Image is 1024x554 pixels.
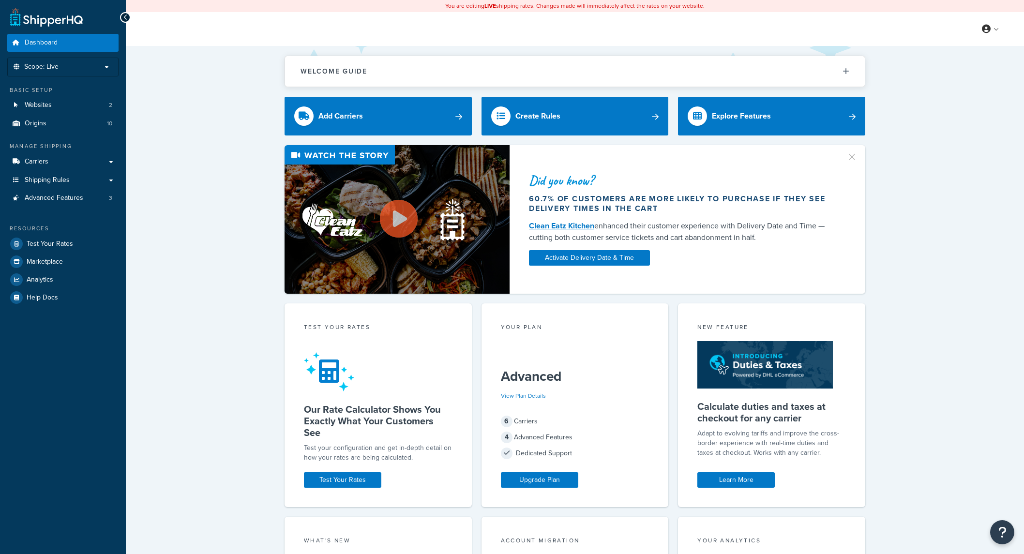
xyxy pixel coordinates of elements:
[25,158,48,166] span: Carriers
[7,34,119,52] a: Dashboard
[501,432,512,443] span: 4
[7,96,119,114] a: Websites2
[529,220,835,243] div: enhanced their customer experience with Delivery Date and Time — cutting both customer service ti...
[7,142,119,150] div: Manage Shipping
[304,472,381,488] a: Test Your Rates
[7,115,119,133] li: Origins
[304,323,452,334] div: Test your rates
[501,391,546,400] a: View Plan Details
[27,258,63,266] span: Marketplace
[697,536,846,547] div: Your Analytics
[501,536,649,547] div: Account Migration
[304,536,452,547] div: What's New
[285,56,865,87] button: Welcome Guide
[501,431,649,444] div: Advanced Features
[27,294,58,302] span: Help Docs
[7,171,119,189] a: Shipping Rules
[304,404,452,438] h5: Our Rate Calculator Shows You Exactly What Your Customers See
[25,101,52,109] span: Websites
[285,97,472,135] a: Add Carriers
[7,225,119,233] div: Resources
[697,401,846,424] h5: Calculate duties and taxes at checkout for any carrier
[501,472,578,488] a: Upgrade Plan
[24,63,59,71] span: Scope: Live
[7,86,119,94] div: Basic Setup
[7,189,119,207] a: Advanced Features3
[7,235,119,253] a: Test Your Rates
[484,1,496,10] b: LIVE
[529,220,594,231] a: Clean Eatz Kitchen
[25,120,46,128] span: Origins
[515,109,560,123] div: Create Rules
[7,289,119,306] a: Help Docs
[7,96,119,114] li: Websites
[697,472,775,488] a: Learn More
[501,369,649,384] h5: Advanced
[107,120,112,128] span: 10
[529,194,835,213] div: 60.7% of customers are more likely to purchase if they see delivery times in the cart
[27,276,53,284] span: Analytics
[529,174,835,187] div: Did you know?
[7,271,119,288] a: Analytics
[697,429,846,458] p: Adapt to evolving tariffs and improve the cross-border experience with real-time duties and taxes...
[285,145,510,294] img: Video thumbnail
[990,520,1014,544] button: Open Resource Center
[501,415,649,428] div: Carriers
[712,109,771,123] div: Explore Features
[501,447,649,460] div: Dedicated Support
[529,250,650,266] a: Activate Delivery Date & Time
[27,240,73,248] span: Test Your Rates
[501,323,649,334] div: Your Plan
[697,323,846,334] div: New Feature
[678,97,865,135] a: Explore Features
[25,39,58,47] span: Dashboard
[109,194,112,202] span: 3
[7,253,119,270] a: Marketplace
[501,416,512,427] span: 6
[482,97,669,135] a: Create Rules
[7,189,119,207] li: Advanced Features
[25,194,83,202] span: Advanced Features
[25,176,70,184] span: Shipping Rules
[7,153,119,171] a: Carriers
[304,443,452,463] div: Test your configuration and get in-depth detail on how your rates are being calculated.
[109,101,112,109] span: 2
[7,115,119,133] a: Origins10
[301,68,367,75] h2: Welcome Guide
[318,109,363,123] div: Add Carriers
